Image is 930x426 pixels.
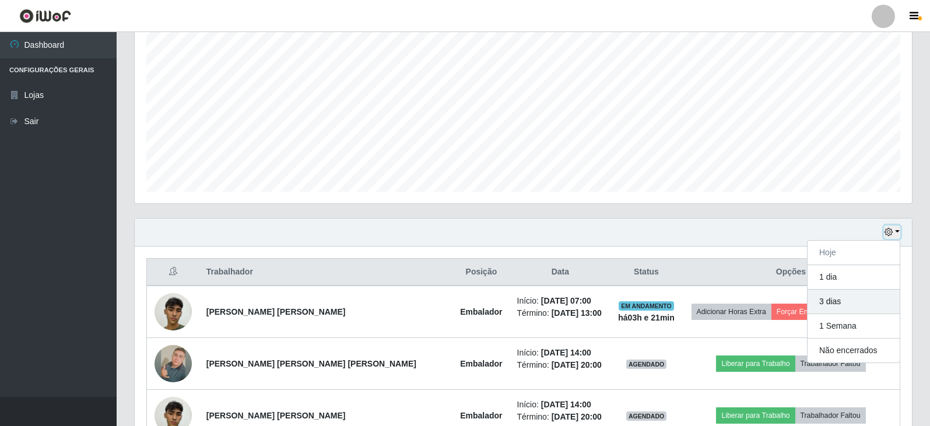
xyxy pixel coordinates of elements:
strong: Embalador [460,359,502,368]
li: Término: [517,307,604,319]
span: AGENDADO [626,411,667,421]
img: CoreUI Logo [19,9,71,23]
th: Status [610,259,682,286]
time: [DATE] 07:00 [541,296,591,305]
img: 1752535876066.jpeg [155,287,192,336]
button: Não encerrados [808,339,900,362]
strong: Embalador [460,411,502,420]
time: [DATE] 14:00 [541,348,591,357]
th: Trabalhador [199,259,453,286]
strong: [PERSON_NAME] [PERSON_NAME] [PERSON_NAME] [206,359,416,368]
button: Trabalhador Faltou [795,407,866,424]
li: Início: [517,399,604,411]
li: Início: [517,347,604,359]
strong: [PERSON_NAME] [PERSON_NAME] [206,307,346,316]
button: Forçar Encerramento [771,304,850,320]
button: Trabalhador Faltou [795,355,866,372]
img: 1752573650429.jpeg [155,330,192,397]
strong: há 03 h e 21 min [618,313,675,322]
span: AGENDADO [626,360,667,369]
strong: [PERSON_NAME] [PERSON_NAME] [206,411,346,420]
button: Liberar para Trabalho [716,407,795,424]
th: Data [510,259,611,286]
button: Adicionar Horas Extra [692,304,771,320]
time: [DATE] 13:00 [552,308,602,318]
button: 1 dia [808,265,900,290]
time: [DATE] 14:00 [541,400,591,409]
li: Início: [517,295,604,307]
button: Hoje [808,241,900,265]
th: Opções [682,259,900,286]
button: 1 Semana [808,314,900,339]
strong: Embalador [460,307,502,316]
button: Liberar para Trabalho [716,355,795,372]
time: [DATE] 20:00 [552,360,602,369]
time: [DATE] 20:00 [552,412,602,421]
th: Posição [452,259,510,286]
span: EM ANDAMENTO [619,301,674,311]
li: Término: [517,359,604,371]
button: 3 dias [808,290,900,314]
li: Término: [517,411,604,423]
